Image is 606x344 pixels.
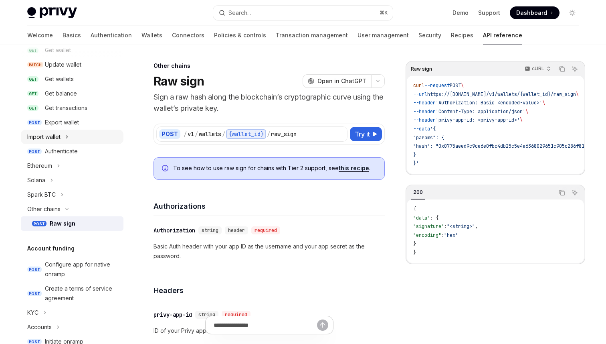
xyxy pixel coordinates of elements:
[447,223,475,230] span: "<string>"
[45,118,79,127] div: Export wallet
[413,117,436,123] span: --header
[542,100,545,106] span: \
[413,215,430,221] span: "data"
[532,65,544,72] p: cURL
[154,201,385,212] h4: Authorizations
[251,226,280,234] div: required
[21,144,123,159] a: POSTAuthenticate
[154,285,385,296] h4: Headers
[21,173,123,187] button: Toggle Solana section
[570,64,580,74] button: Ask AI
[27,308,38,318] div: KYC
[27,267,42,273] span: POST
[358,26,409,45] a: User management
[525,108,528,115] span: \
[21,101,123,115] a: GETGet transactions
[413,91,427,98] span: --url
[413,232,441,238] span: "encoding"
[162,165,170,173] svg: Info
[566,6,579,19] button: Toggle dark mode
[413,223,444,230] span: "signature"
[213,6,393,20] button: Open search
[195,130,198,138] div: /
[276,26,348,45] a: Transaction management
[436,108,525,115] span: 'Content-Type: application/json'
[516,9,547,17] span: Dashboard
[461,82,464,89] span: \
[226,129,266,139] div: {wallet_id}
[27,76,38,82] span: GET
[172,26,204,45] a: Connectors
[173,164,376,172] span: To see how to use raw sign for chains with Tier 2 support, see .
[27,7,77,18] img: light logo
[424,82,450,89] span: --request
[510,6,560,19] a: Dashboard
[21,320,123,334] button: Toggle Accounts section
[576,91,579,98] span: \
[27,291,42,297] span: POST
[27,26,53,45] a: Welcome
[413,134,444,141] span: "params": {
[141,26,162,45] a: Wallets
[413,100,436,106] span: --header
[430,215,438,221] span: : {
[436,100,542,106] span: 'Authorization: Basic <encoded-value>'
[520,62,554,76] button: cURL
[413,82,424,89] span: curl
[188,130,194,138] div: v1
[159,129,180,139] div: POST
[413,240,416,247] span: }
[21,305,123,320] button: Toggle KYC section
[21,216,123,231] a: POSTRaw sign
[418,26,441,45] a: Security
[154,92,385,114] p: Sign a raw hash along the blockchain’s cryptographic curve using the wallet’s private key.
[317,320,328,331] button: Send message
[475,223,478,230] span: ,
[483,26,522,45] a: API reference
[380,10,388,16] span: ⌘ K
[154,311,192,319] div: privy-app-id
[317,77,366,85] span: Open in ChatGPT
[520,117,523,123] span: \
[45,103,87,113] div: Get transactions
[45,74,74,84] div: Get wallets
[21,130,123,144] button: Toggle Import wallet section
[411,187,425,197] div: 200
[441,232,444,238] span: :
[27,62,43,68] span: PATCH
[32,221,46,227] span: POST
[21,57,123,72] a: PATCHUpdate wallet
[27,322,52,332] div: Accounts
[355,129,370,139] span: Try it
[63,26,81,45] a: Basics
[21,281,123,305] a: POSTCreate a terms of service agreement
[557,64,567,74] button: Copy the contents from the code block
[45,60,81,69] div: Update wallet
[45,89,77,98] div: Get balance
[222,311,250,319] div: required
[21,72,123,86] a: GETGet wallets
[413,152,416,158] span: }
[202,227,218,234] span: string
[427,91,576,98] span: https://[DOMAIN_NAME]/v1/wallets/{wallet_id}/raw_sign
[154,242,385,261] p: Basic Auth header with your app ID as the username and your app secret as the password.
[557,187,567,198] button: Copy the contents from the code block
[154,62,385,70] div: Other chains
[21,187,123,202] button: Toggle Spark BTC section
[184,130,187,138] div: /
[267,130,270,138] div: /
[271,130,297,138] div: raw_sign
[436,117,520,123] span: 'privy-app-id: <privy-app-id>'
[21,257,123,281] a: POSTConfigure app for native onramp
[91,26,132,45] a: Authentication
[228,227,245,234] span: header
[478,9,500,17] a: Support
[45,147,78,156] div: Authenticate
[27,190,56,199] div: Spark BTC
[444,223,447,230] span: :
[27,120,42,126] span: POST
[45,260,119,279] div: Configure app for native onramp
[452,9,469,17] a: Demo
[214,26,266,45] a: Policies & controls
[27,204,61,214] div: Other chains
